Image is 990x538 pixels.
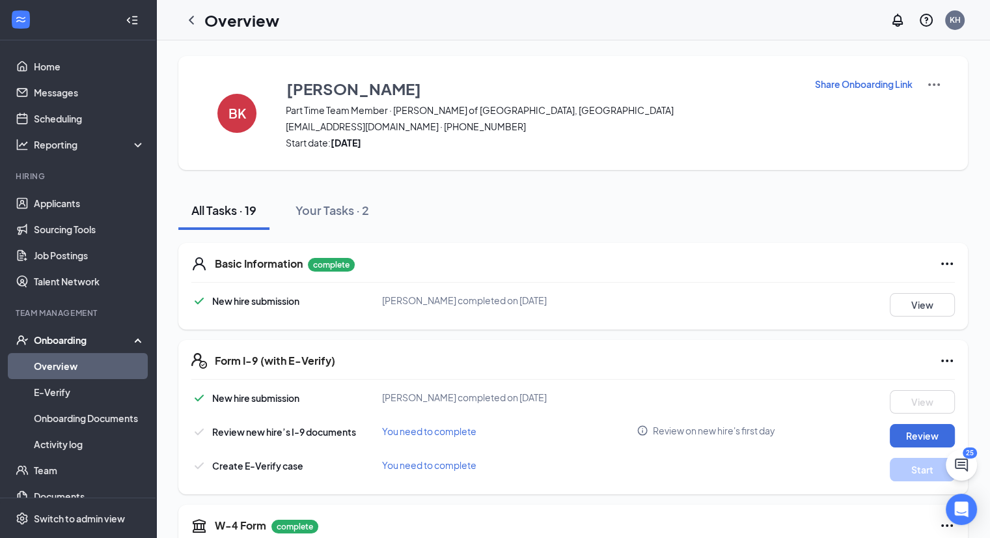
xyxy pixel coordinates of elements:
[34,190,145,216] a: Applicants
[14,13,27,26] svg: WorkstreamLogo
[215,518,266,533] h5: W-4 Form
[653,424,775,437] span: Review on new hire's first day
[296,202,369,218] div: Your Tasks · 2
[34,79,145,106] a: Messages
[212,426,356,438] span: Review new hire’s I-9 documents
[815,78,913,91] p: Share Onboarding Link
[890,424,955,447] button: Review
[382,391,547,403] span: [PERSON_NAME] completed on [DATE]
[34,106,145,132] a: Scheduling
[890,390,955,414] button: View
[215,257,303,271] h5: Basic Information
[34,483,145,509] a: Documents
[286,78,421,100] h3: [PERSON_NAME]
[308,258,355,272] p: complete
[890,458,955,481] button: Start
[16,138,29,151] svg: Analysis
[954,457,969,473] svg: ChatActive
[946,449,977,481] button: ChatActive
[382,294,547,306] span: [PERSON_NAME] completed on [DATE]
[191,293,207,309] svg: Checkmark
[212,295,299,307] span: New hire submission
[814,77,913,91] button: Share Onboarding Link
[191,458,207,474] svg: Checkmark
[926,77,942,92] img: More Actions
[16,307,143,319] div: Team Management
[286,136,798,149] span: Start date:
[34,242,145,268] a: Job Postings
[331,137,361,149] strong: [DATE]
[890,293,955,317] button: View
[34,512,125,525] div: Switch to admin view
[204,77,269,149] button: BK
[34,405,145,431] a: Onboarding Documents
[271,520,318,533] p: complete
[918,12,934,28] svg: QuestionInfo
[939,353,955,369] svg: Ellipses
[215,354,335,368] h5: Form I-9 (with E-Verify)
[34,53,145,79] a: Home
[34,268,145,294] a: Talent Network
[34,379,145,405] a: E-Verify
[286,77,798,100] button: [PERSON_NAME]
[286,104,798,117] span: Part Time Team Member · [PERSON_NAME] of [GEOGRAPHIC_DATA], [GEOGRAPHIC_DATA]
[34,216,145,242] a: Sourcing Tools
[191,390,207,406] svg: Checkmark
[950,14,961,25] div: KH
[191,518,207,533] svg: TaxGovernmentIcon
[184,12,199,28] svg: ChevronLeft
[204,9,279,31] h1: Overview
[34,457,145,483] a: Team
[939,256,955,272] svg: Ellipses
[382,459,476,471] span: You need to complete
[939,518,955,533] svg: Ellipses
[34,353,145,379] a: Overview
[228,109,246,118] h4: BK
[191,424,207,440] svg: Checkmark
[212,392,299,404] span: New hire submission
[34,333,134,347] div: Onboarding
[191,256,207,272] svg: User
[637,425,648,436] svg: Info
[16,512,29,525] svg: Settings
[191,202,256,218] div: All Tasks · 19
[34,138,146,151] div: Reporting
[16,171,143,182] div: Hiring
[16,333,29,347] svg: UserCheck
[890,12,905,28] svg: Notifications
[963,447,977,459] div: 25
[286,120,798,133] span: [EMAIL_ADDRESS][DOMAIN_NAME] · [PHONE_NUMBER]
[382,425,476,437] span: You need to complete
[34,431,145,457] a: Activity log
[126,14,139,27] svg: Collapse
[212,460,303,472] span: Create E-Verify case
[191,353,207,369] svg: FormI9EVerifyIcon
[946,494,977,525] div: Open Intercom Messenger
